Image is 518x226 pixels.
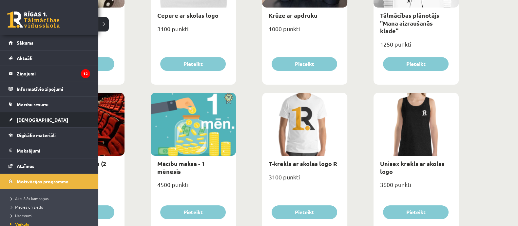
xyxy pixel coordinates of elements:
[81,69,90,78] i: 12
[160,205,226,219] button: Pieteikt
[17,101,48,107] span: Mācību resursi
[9,143,90,158] a: Maksājumi
[151,23,236,40] div: 3100 punkti
[157,160,205,175] a: Mācību maksa - 1 mēnesis
[272,57,337,71] button: Pieteikt
[383,57,449,71] button: Pieteikt
[380,11,439,34] a: Tālmācības plānotājs "Mana aizraušanās klade"
[9,128,90,143] a: Digitālie materiāli
[17,178,68,184] span: Motivācijas programma
[269,160,337,167] a: T-krekls ar skolas logo R
[8,204,92,210] a: Mācies un ziedo
[17,81,90,96] legend: Informatīvie ziņojumi
[8,213,32,218] span: Uzdevumi
[17,55,32,61] span: Aktuāli
[374,39,459,55] div: 1250 punkti
[151,179,236,195] div: 4500 punkti
[17,143,90,158] legend: Maksājumi
[221,93,236,104] img: Atlaide
[17,66,90,81] legend: Ziņojumi
[17,40,33,46] span: Sākums
[7,11,60,28] a: Rīgas 1. Tālmācības vidusskola
[380,160,445,175] a: Unisex krekls ar skolas logo
[9,112,90,127] a: [DEMOGRAPHIC_DATA]
[17,163,34,169] span: Atzīmes
[374,179,459,195] div: 3600 punkti
[8,196,48,201] span: Aktuālās kampaņas
[157,11,219,19] a: Cepure ar skolas logo
[9,158,90,174] a: Atzīmes
[9,174,90,189] a: Motivācijas programma
[8,204,43,210] span: Mācies un ziedo
[160,57,226,71] button: Pieteikt
[9,35,90,50] a: Sākums
[8,213,92,218] a: Uzdevumi
[9,81,90,96] a: Informatīvie ziņojumi
[272,205,337,219] button: Pieteikt
[269,11,317,19] a: Krūze ar apdruku
[17,117,68,123] span: [DEMOGRAPHIC_DATA]
[17,132,56,138] span: Digitālie materiāli
[262,23,347,40] div: 1000 punkti
[9,66,90,81] a: Ziņojumi12
[383,205,449,219] button: Pieteikt
[8,195,92,201] a: Aktuālās kampaņas
[9,97,90,112] a: Mācību resursi
[9,51,90,66] a: Aktuāli
[262,172,347,188] div: 3100 punkti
